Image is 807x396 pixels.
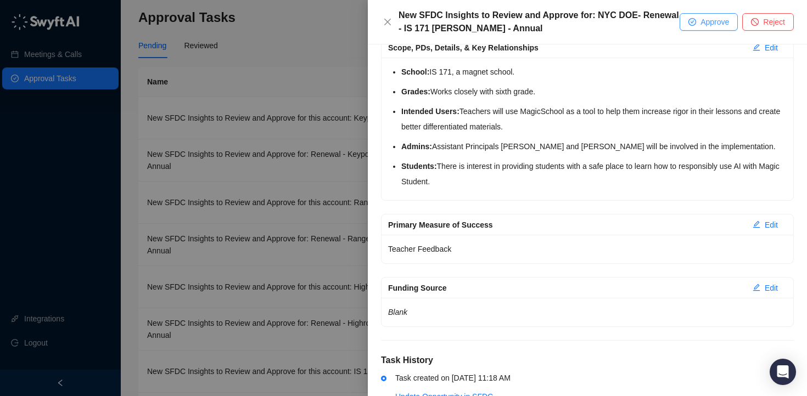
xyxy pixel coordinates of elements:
strong: Grades: [401,87,430,96]
p: Teacher Feedback [388,241,787,257]
div: Primary Measure of Success [388,219,744,231]
li: Assistant Principals [PERSON_NAME] and [PERSON_NAME] will be involved in the implementation. [401,139,787,154]
div: New SFDC Insights to Review and Approve for: NYC DOE- Renewal - IS 171 [PERSON_NAME] - Annual [399,9,680,35]
h5: Task History [381,354,794,367]
strong: School: [401,67,429,76]
span: Approve [700,16,729,28]
span: close [383,18,392,26]
em: Blank [388,308,407,316]
span: Edit [765,219,778,231]
button: Edit [744,39,787,56]
span: edit [753,220,760,228]
button: Edit [744,279,787,297]
li: Teachers will use MagicSchool as a tool to help them increase rigor in their lessons and create b... [401,104,787,134]
div: Open Intercom Messenger [770,359,796,385]
li: There is interest in providing students with a safe place to learn how to responsibly use AI with... [401,159,787,189]
div: Scope, PDs, Details, & Key Relationships [388,42,744,54]
span: Reject [763,16,785,28]
button: Approve [680,13,738,31]
span: edit [753,284,760,291]
button: Close [381,15,394,29]
span: Task created on [DATE] 11:18 AM [395,374,511,382]
strong: Admins: [401,142,432,151]
button: Edit [744,216,787,234]
li: Works closely with sixth grade. [401,84,787,99]
strong: Students: [401,162,437,171]
span: Edit [765,282,778,294]
span: edit [753,43,760,51]
li: IS 171, a magnet school. [401,64,787,80]
span: Edit [765,42,778,54]
span: stop [751,18,759,26]
div: Funding Source [388,282,744,294]
strong: Intended Users: [401,107,459,116]
span: check-circle [688,18,696,26]
button: Reject [742,13,794,31]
